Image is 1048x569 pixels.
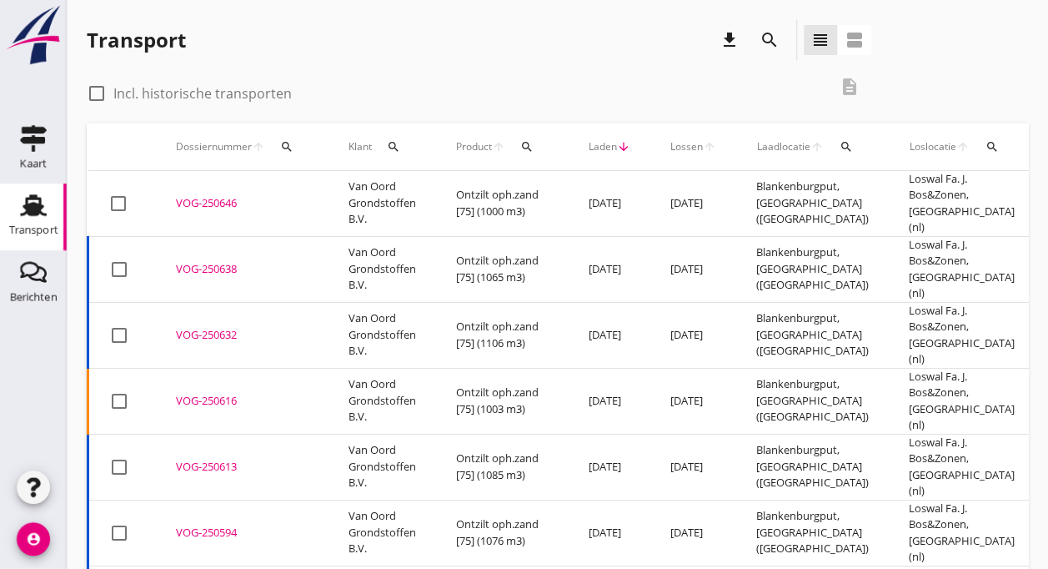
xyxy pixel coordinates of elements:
span: Product [456,139,492,154]
i: search [520,140,534,154]
td: Van Oord Grondstoffen B.V. [328,368,436,434]
div: VOG-250594 [176,525,308,541]
td: [DATE] [650,171,736,237]
div: VOG-250613 [176,459,308,476]
td: Loswal Fa. J. Bos&Zonen, [GEOGRAPHIC_DATA] (nl) [889,500,1035,566]
i: search [760,30,780,50]
td: Van Oord Grondstoffen B.V. [328,434,436,500]
td: [DATE] [569,302,650,368]
label: Incl. historische transporten [113,85,292,102]
i: arrow_upward [252,140,265,154]
span: Lossen [670,139,703,154]
div: VOG-250632 [176,327,308,344]
i: arrow_upward [956,140,970,154]
td: [DATE] [569,368,650,434]
td: [DATE] [650,236,736,302]
td: [DATE] [650,434,736,500]
div: Transport [87,27,186,53]
td: [DATE] [650,500,736,566]
td: Loswal Fa. J. Bos&Zonen, [GEOGRAPHIC_DATA] (nl) [889,368,1035,434]
div: Kaart [20,158,47,169]
i: search [985,140,999,154]
i: account_circle [17,522,50,556]
td: Blankenburgput, [GEOGRAPHIC_DATA] ([GEOGRAPHIC_DATA]) [736,236,889,302]
i: arrow_upward [810,140,825,154]
td: Ontzilt oph.zand [75] (1065 m3) [436,236,569,302]
span: Dossiernummer [176,139,252,154]
td: Blankenburgput, [GEOGRAPHIC_DATA] ([GEOGRAPHIC_DATA]) [736,302,889,368]
i: search [840,140,853,154]
td: [DATE] [650,302,736,368]
td: [DATE] [569,171,650,237]
td: Ontzilt oph.zand [75] (1085 m3) [436,434,569,500]
img: logo-small.a267ee39.svg [3,4,63,66]
td: Van Oord Grondstoffen B.V. [328,171,436,237]
td: Loswal Fa. J. Bos&Zonen, [GEOGRAPHIC_DATA] (nl) [889,171,1035,237]
td: [DATE] [569,500,650,566]
td: Blankenburgput, [GEOGRAPHIC_DATA] ([GEOGRAPHIC_DATA]) [736,368,889,434]
td: Ontzilt oph.zand [75] (1106 m3) [436,302,569,368]
td: Ontzilt oph.zand [75] (1076 m3) [436,500,569,566]
i: view_agenda [845,30,865,50]
td: Blankenburgput, [GEOGRAPHIC_DATA] ([GEOGRAPHIC_DATA]) [736,500,889,566]
td: Loswal Fa. J. Bos&Zonen, [GEOGRAPHIC_DATA] (nl) [889,236,1035,302]
div: Klant [348,127,416,167]
td: Van Oord Grondstoffen B.V. [328,302,436,368]
td: Van Oord Grondstoffen B.V. [328,500,436,566]
i: arrow_downward [617,140,630,154]
td: Loswal Fa. J. Bos&Zonen, [GEOGRAPHIC_DATA] (nl) [889,434,1035,500]
td: Ontzilt oph.zand [75] (1000 m3) [436,171,569,237]
span: Loslocatie [909,139,956,154]
i: search [280,140,293,154]
div: VOG-250646 [176,195,308,212]
td: Loswal Fa. J. Bos&Zonen, [GEOGRAPHIC_DATA] (nl) [889,302,1035,368]
div: Transport [9,224,58,235]
span: Laadlocatie [756,139,810,154]
i: search [387,140,400,154]
td: [DATE] [650,368,736,434]
i: download [720,30,740,50]
div: VOG-250616 [176,393,308,410]
td: Ontzilt oph.zand [75] (1003 m3) [436,368,569,434]
i: arrow_upward [492,140,505,154]
div: VOG-250638 [176,261,308,278]
td: Van Oord Grondstoffen B.V. [328,236,436,302]
td: Blankenburgput, [GEOGRAPHIC_DATA] ([GEOGRAPHIC_DATA]) [736,434,889,500]
div: Berichten [10,291,58,302]
td: Blankenburgput, [GEOGRAPHIC_DATA] ([GEOGRAPHIC_DATA]) [736,171,889,237]
td: [DATE] [569,434,650,500]
td: [DATE] [569,236,650,302]
span: Laden [589,139,617,154]
i: view_headline [810,30,830,50]
i: arrow_upward [703,140,716,154]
